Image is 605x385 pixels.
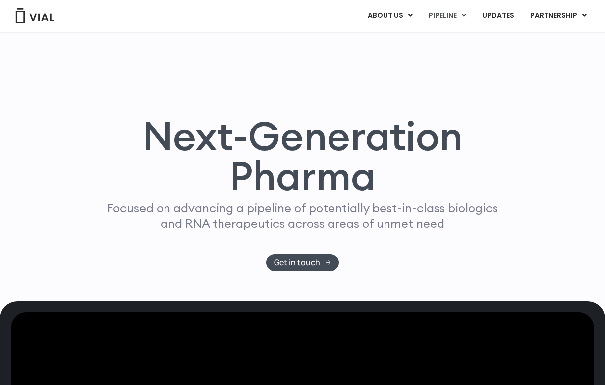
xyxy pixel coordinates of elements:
[421,7,474,24] a: PIPELINEMenu Toggle
[522,7,595,24] a: PARTNERSHIPMenu Toggle
[360,7,420,24] a: ABOUT USMenu Toggle
[474,7,522,24] a: UPDATES
[103,200,502,231] p: Focused on advancing a pipeline of potentially best-in-class biologics and RNA therapeutics acros...
[266,254,339,271] a: Get in touch
[15,8,55,23] img: Vial Logo
[274,259,320,266] span: Get in touch
[88,116,517,195] h1: Next-Generation Pharma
